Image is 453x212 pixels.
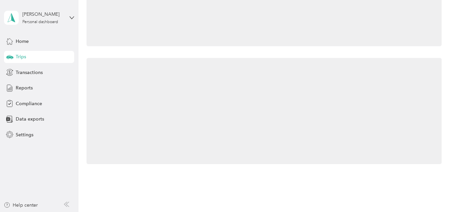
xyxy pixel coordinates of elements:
span: Settings [16,131,33,138]
span: Compliance [16,100,42,107]
span: Transactions [16,69,43,76]
span: Data exports [16,116,44,123]
span: Trips [16,53,26,60]
div: Personal dashboard [22,20,58,24]
span: Reports [16,84,33,91]
div: [PERSON_NAME] [22,11,64,18]
button: Help center [4,202,38,209]
iframe: Everlance-gr Chat Button Frame [416,174,453,212]
span: Home [16,38,29,45]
